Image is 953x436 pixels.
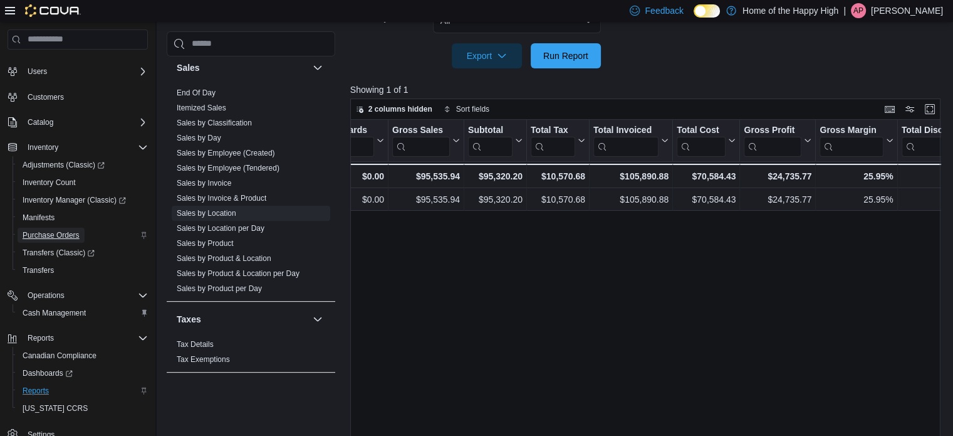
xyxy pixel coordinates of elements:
[13,191,153,209] a: Inventory Manager (Classic)
[23,265,54,275] span: Transfers
[23,178,76,188] span: Inventory Count
[18,366,78,381] a: Dashboards
[820,124,893,156] button: Gross Margin
[593,169,669,184] div: $105,890.88
[744,169,811,184] div: $24,735.77
[23,213,55,223] span: Manifests
[177,88,216,98] span: End Of Day
[13,244,153,262] a: Transfers (Classic)
[177,163,279,173] span: Sales by Employee (Tendered)
[177,355,230,364] a: Tax Exemptions
[18,348,102,363] a: Canadian Compliance
[459,43,514,68] span: Export
[177,208,236,218] span: Sales by Location
[177,179,231,188] a: Sales by Invoice
[677,124,726,136] div: Total Cost
[3,88,153,106] button: Customers
[18,366,148,381] span: Dashboards
[593,124,659,156] div: Total Invoiced
[23,140,148,155] span: Inventory
[23,140,63,155] button: Inventory
[456,104,489,114] span: Sort fields
[744,124,801,136] div: Gross Profit
[18,348,148,363] span: Canadian Compliance
[13,156,153,174] a: Adjustments (Classic)
[325,124,374,136] div: Gift Cards
[13,400,153,417] button: [US_STATE] CCRS
[177,269,299,278] a: Sales by Product & Location per Day
[18,193,131,208] a: Inventory Manager (Classic)
[3,329,153,347] button: Reports
[18,228,85,243] a: Purchase Orders
[18,157,110,173] a: Adjustments (Classic)
[677,192,736,207] div: $70,584.43
[177,88,216,97] a: End Of Day
[177,223,264,233] span: Sales by Location per Day
[177,148,275,158] span: Sales by Employee (Created)
[593,124,659,136] div: Total Invoiced
[177,104,226,112] a: Itemized Sales
[177,284,262,293] a: Sales by Product per Day
[392,124,450,136] div: Gross Sales
[593,192,669,207] div: $105,890.88
[18,401,148,416] span: Washington CCRS
[177,284,262,294] span: Sales by Product per Day
[871,3,943,18] p: [PERSON_NAME]
[23,115,148,130] span: Catalog
[820,169,893,184] div: 25.95%
[167,337,335,372] div: Taxes
[177,313,308,326] button: Taxes
[177,253,271,263] span: Sales by Product & Location
[325,124,374,156] div: Gift Card Sales
[28,117,53,127] span: Catalog
[28,333,54,343] span: Reports
[177,239,234,248] a: Sales by Product
[177,178,231,188] span: Sales by Invoice
[902,102,917,117] button: Display options
[694,4,720,18] input: Dark Mode
[23,230,80,240] span: Purchase Orders
[368,104,432,114] span: 2 columns hidden
[325,192,384,207] div: $0.00
[531,169,585,184] div: $10,570.68
[18,193,148,208] span: Inventory Manager (Classic)
[3,139,153,156] button: Inventory
[18,263,148,278] span: Transfers
[3,287,153,304] button: Operations
[853,3,863,18] span: AP
[645,4,683,17] span: Feedback
[28,142,58,152] span: Inventory
[18,383,54,398] a: Reports
[13,226,153,244] button: Purchase Orders
[177,194,266,203] a: Sales by Invoice & Product
[23,195,126,205] span: Inventory Manager (Classic)
[820,124,883,136] div: Gross Margin
[677,124,726,156] div: Total Cost
[177,224,264,233] a: Sales by Location per Day
[23,331,59,346] button: Reports
[177,254,271,263] a: Sales by Product & Location
[177,149,275,157] a: Sales by Employee (Created)
[13,174,153,191] button: Inventory Count
[820,192,893,207] div: 25.95%
[177,133,221,143] span: Sales by Day
[744,124,801,156] div: Gross Profit
[23,248,95,258] span: Transfers (Classic)
[18,245,100,260] a: Transfers (Classic)
[744,192,811,207] div: $24,735.77
[13,262,153,279] button: Transfers
[177,339,214,349] span: Tax Details
[177,209,236,218] a: Sales by Location
[18,306,148,321] span: Cash Management
[742,3,838,18] p: Home of the Happy High
[177,103,226,113] span: Itemized Sales
[28,290,65,300] span: Operations
[18,401,93,416] a: [US_STATE] CCRS
[325,124,384,156] button: Gift Cards
[177,119,252,127] a: Sales by Classification
[468,169,523,184] div: $95,320.20
[882,102,897,117] button: Keyboard shortcuts
[468,124,513,156] div: Subtotal
[167,85,335,301] div: Sales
